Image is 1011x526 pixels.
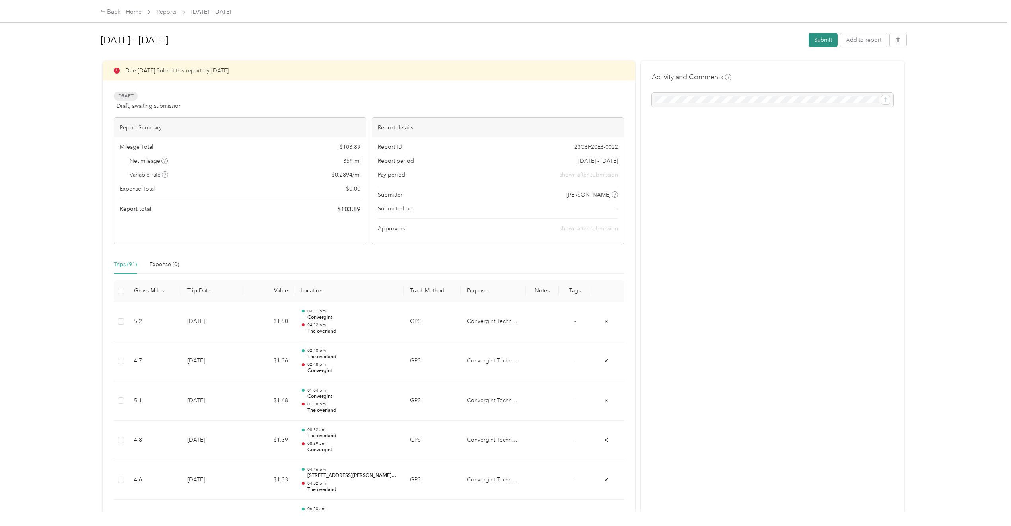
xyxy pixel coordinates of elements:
[332,171,360,179] span: $ 0.2894 / mi
[307,401,397,407] p: 01:18 pm
[616,205,618,213] span: -
[101,31,803,50] h1: Sep 1 - 30, 2025
[307,407,397,414] p: The overland
[526,280,558,302] th: Notes
[378,171,405,179] span: Pay period
[307,486,397,493] p: The overland
[404,302,461,342] td: GPS
[128,460,181,500] td: 4.6
[307,432,397,440] p: The overland
[840,33,887,47] button: Add to report
[114,92,138,101] span: Draft
[150,260,179,269] div: Expense (0)
[307,506,397,512] p: 06:50 am
[307,472,397,479] p: [STREET_ADDRESS][PERSON_NAME][US_STATE][US_STATE]
[242,421,295,460] td: $1.39
[126,8,142,15] a: Home
[181,460,242,500] td: [DATE]
[461,302,526,342] td: Convergint Technologies
[461,381,526,421] td: Convergint Technologies
[966,481,1011,526] iframe: Everlance-gr Chat Button Frame
[337,205,360,214] span: $ 103.89
[404,421,461,460] td: GPS
[378,191,402,199] span: Submitter
[128,421,181,460] td: 4.8
[307,512,397,519] p: The overland
[574,436,576,443] span: -
[404,341,461,381] td: GPS
[378,157,414,165] span: Report period
[307,328,397,335] p: The overland
[307,393,397,400] p: Convergint
[191,8,231,16] span: [DATE] - [DATE]
[128,302,181,342] td: 5.2
[307,427,397,432] p: 08:32 am
[242,302,295,342] td: $1.50
[120,205,152,213] span: Report total
[117,102,182,110] span: Draft, awaiting submission
[128,341,181,381] td: 4.7
[100,7,121,17] div: Back
[574,397,576,404] span: -
[307,367,397,374] p: Convergint
[809,33,838,47] button: Submit
[343,157,360,165] span: 359 mi
[652,72,731,82] h4: Activity and Comments
[372,118,624,137] div: Report details
[574,357,576,364] span: -
[560,171,618,179] span: shown after submission
[242,341,295,381] td: $1.36
[181,381,242,421] td: [DATE]
[378,205,412,213] span: Submitted on
[574,143,618,151] span: 23C6F20E6-0022
[157,8,176,15] a: Reports
[340,143,360,151] span: $ 103.89
[130,157,168,165] span: Net mileage
[307,308,397,314] p: 04:11 pm
[307,441,397,446] p: 08:39 am
[128,381,181,421] td: 5.1
[404,280,461,302] th: Track Method
[181,280,242,302] th: Trip Date
[566,191,610,199] span: [PERSON_NAME]
[120,143,153,151] span: Mileage Total
[307,481,397,486] p: 04:52 pm
[103,61,635,80] div: Due [DATE]. Submit this report by [DATE]
[574,476,576,483] span: -
[242,280,295,302] th: Value
[461,460,526,500] td: Convergint Technologies
[181,302,242,342] td: [DATE]
[307,467,397,472] p: 04:46 pm
[128,280,181,302] th: Gross Miles
[307,353,397,360] p: The overland
[560,225,618,232] span: shown after submission
[294,280,403,302] th: Location
[307,388,397,393] p: 01:04 pm
[461,280,526,302] th: Purpose
[574,318,576,325] span: -
[307,314,397,321] p: Convergint
[114,118,366,137] div: Report Summary
[378,143,402,151] span: Report ID
[346,185,360,193] span: $ 0.00
[130,171,169,179] span: Variable rate
[461,421,526,460] td: Convergint Technologies
[307,362,397,367] p: 02:48 pm
[242,381,295,421] td: $1.48
[578,157,618,165] span: [DATE] - [DATE]
[461,341,526,381] td: Convergint Technologies
[559,280,591,302] th: Tags
[307,446,397,454] p: Convergint
[114,260,137,269] div: Trips (91)
[404,460,461,500] td: GPS
[181,421,242,460] td: [DATE]
[120,185,155,193] span: Expense Total
[181,341,242,381] td: [DATE]
[378,224,405,233] span: Approvers
[307,322,397,328] p: 04:32 pm
[307,348,397,353] p: 02:40 pm
[242,460,295,500] td: $1.33
[404,381,461,421] td: GPS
